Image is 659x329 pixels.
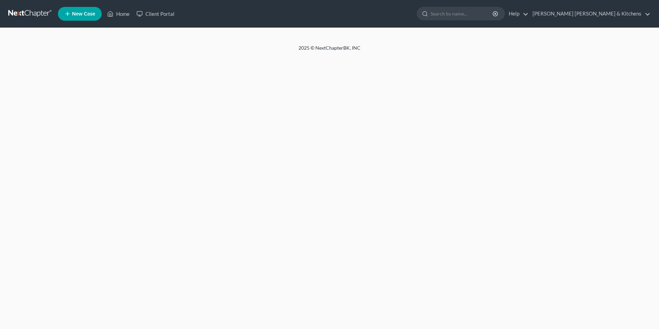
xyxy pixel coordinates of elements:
[72,11,95,17] span: New Case
[430,7,494,20] input: Search by name...
[104,8,133,20] a: Home
[505,8,528,20] a: Help
[133,44,526,57] div: 2025 © NextChapterBK, INC
[529,8,650,20] a: [PERSON_NAME] [PERSON_NAME] & Kitchens
[133,8,178,20] a: Client Portal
